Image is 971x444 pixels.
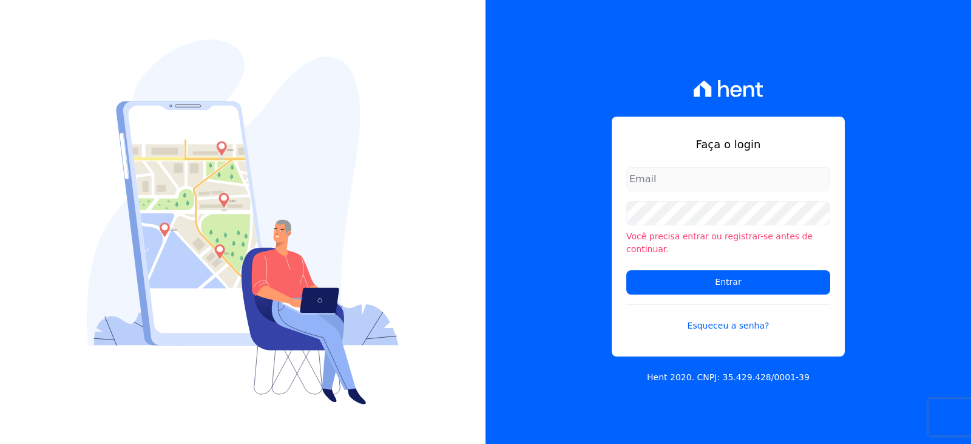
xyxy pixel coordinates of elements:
[87,39,399,405] img: Login
[626,167,830,191] input: Email
[626,304,830,332] a: Esqueceu a senha?
[626,270,830,295] input: Entrar
[626,136,830,152] h1: Faça o login
[626,230,830,256] li: Você precisa entrar ou registrar-se antes de continuar.
[647,371,810,384] p: Hent 2020. CNPJ: 35.429.428/0001-39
